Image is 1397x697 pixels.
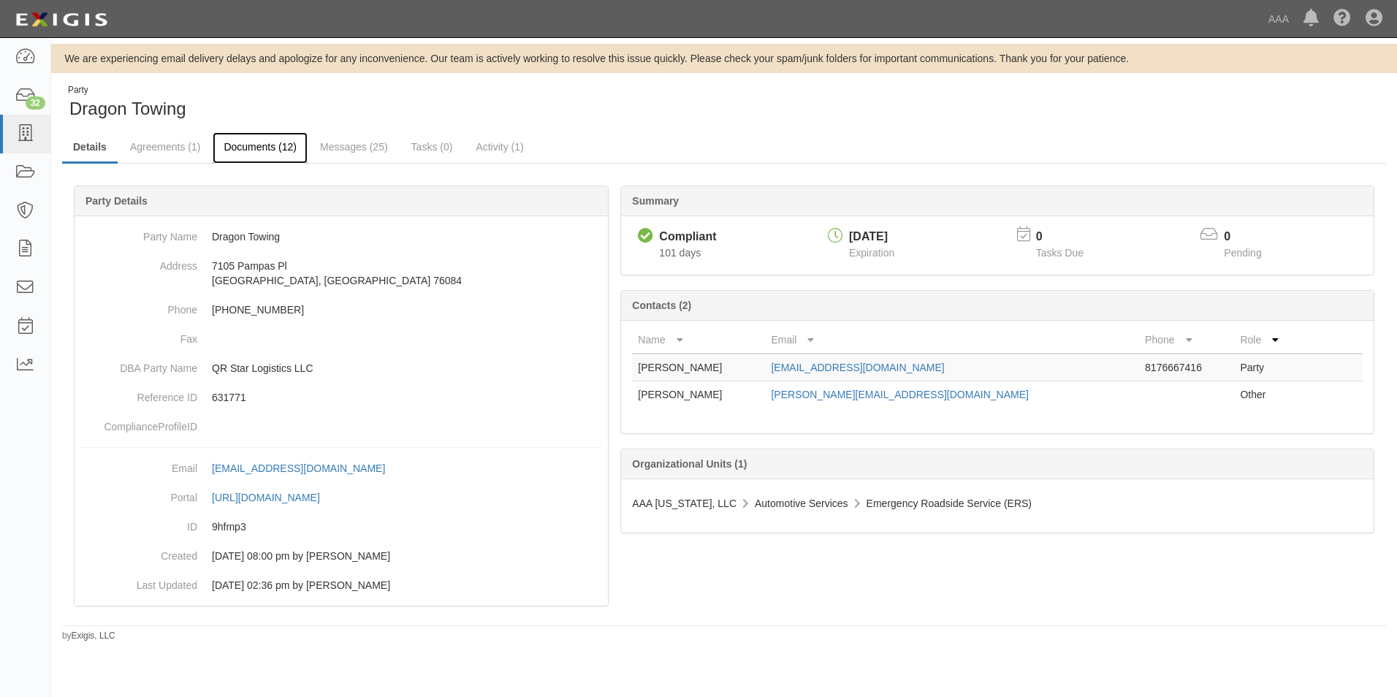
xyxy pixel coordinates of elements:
[80,571,197,593] dt: Last Updated
[80,251,197,273] dt: Address
[1234,381,1304,408] td: Other
[212,390,602,405] p: 631771
[632,327,765,354] th: Name
[80,251,602,295] dd: 7105 Pampas Pl [GEOGRAPHIC_DATA], [GEOGRAPHIC_DATA] 76084
[1224,229,1279,245] p: 0
[1333,10,1351,28] i: Help Center - Complianz
[465,132,534,161] a: Activity (1)
[632,381,765,408] td: [PERSON_NAME]
[771,362,944,373] a: [EMAIL_ADDRESS][DOMAIN_NAME]
[632,354,765,381] td: [PERSON_NAME]
[212,461,385,476] div: [EMAIL_ADDRESS][DOMAIN_NAME]
[213,132,308,164] a: Documents (12)
[1224,247,1261,259] span: Pending
[1234,354,1304,381] td: Party
[659,229,716,245] div: Compliant
[632,498,736,509] span: AAA [US_STATE], LLC
[309,132,399,161] a: Messages (25)
[867,498,1032,509] span: Emergency Roadside Service (ERS)
[400,132,464,161] a: Tasks (0)
[632,300,691,311] b: Contacts (2)
[80,483,197,505] dt: Portal
[85,195,148,207] b: Party Details
[632,195,679,207] b: Summary
[62,132,118,164] a: Details
[80,324,197,346] dt: Fax
[80,541,197,563] dt: Created
[80,412,197,434] dt: ComplianceProfileID
[80,222,197,244] dt: Party Name
[755,498,848,509] span: Automotive Services
[62,84,713,121] div: Dragon Towing
[1139,354,1234,381] td: 8176667416
[80,383,197,405] dt: Reference ID
[69,99,186,118] span: Dragon Towing
[26,96,45,110] div: 32
[849,247,894,259] span: Expiration
[80,512,197,534] dt: ID
[1036,247,1084,259] span: Tasks Due
[765,327,1139,354] th: Email
[72,631,115,641] a: Exigis, LLC
[80,354,197,376] dt: DBA Party Name
[11,7,112,33] img: logo-5460c22ac91f19d4615b14bd174203de0afe785f0fc80cf4dbbc73dc1793850b.png
[1139,327,1234,354] th: Phone
[80,454,197,476] dt: Email
[68,84,186,96] div: Party
[119,132,211,161] a: Agreements (1)
[80,295,197,317] dt: Phone
[1036,229,1102,245] p: 0
[80,222,602,251] dd: Dragon Towing
[1234,327,1304,354] th: Role
[659,247,701,259] span: Since 05/13/2025
[51,51,1397,66] div: We are experiencing email delivery delays and apologize for any inconvenience. Our team is active...
[771,389,1028,400] a: [PERSON_NAME][EMAIL_ADDRESS][DOMAIN_NAME]
[849,229,894,245] div: [DATE]
[212,492,336,503] a: [URL][DOMAIN_NAME]
[212,462,401,474] a: [EMAIL_ADDRESS][DOMAIN_NAME]
[632,458,747,470] b: Organizational Units (1)
[80,512,602,541] dd: 9hfmp3
[80,541,602,571] dd: 06/13/2023 08:00 pm by Samantha Molina
[80,571,602,600] dd: 11/26/2024 02:36 pm by Benjamin Tully
[212,361,602,376] p: QR Star Logistics LLC
[62,630,115,642] small: by
[80,295,602,324] dd: [PHONE_NUMBER]
[638,229,653,244] i: Compliant
[1261,4,1296,34] a: AAA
